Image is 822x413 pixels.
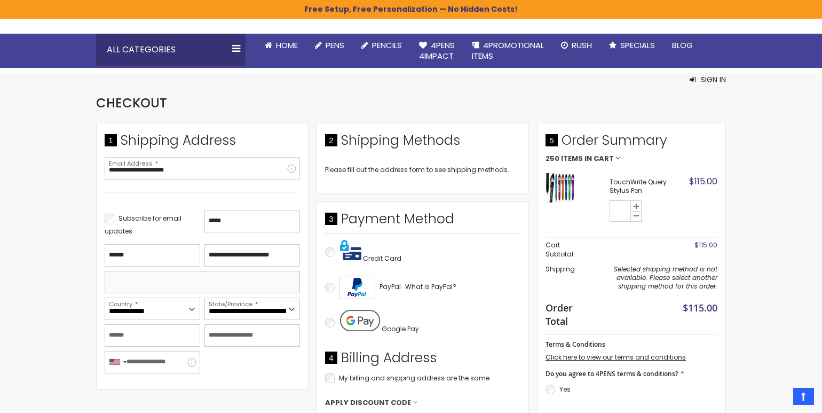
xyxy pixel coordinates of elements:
[472,40,544,61] span: 4PROMOTIONAL ITEMS
[256,34,306,57] a: Home
[559,385,571,394] label: Yes
[614,264,717,291] span: Selected shipping method is not available. Please select another shipping method for this order.
[380,282,401,291] span: PayPal
[405,282,456,291] span: What is PayPal?
[663,34,701,57] a: Blog
[546,173,575,202] img: TouchWrite Query Stylus Pen-Assorted
[793,388,814,405] a: Top
[552,34,600,57] a: Rush
[683,301,717,314] span: $115.00
[326,40,344,51] span: Pens
[546,369,678,378] span: Do you agree to 4PENS terms & conditions?
[546,155,559,162] span: 250
[701,74,726,85] span: Sign In
[340,239,361,261] img: Pay with credit card
[96,94,167,112] span: Checkout
[600,34,663,57] a: Specials
[353,34,410,57] a: Pencils
[690,74,726,85] button: Sign In
[325,166,520,174] div: Please fill out the address form to see shipping methods.
[382,324,419,333] span: Google Pay
[105,131,300,155] div: Shipping Address
[572,40,592,51] span: Rush
[410,34,463,68] a: 4Pens4impact
[546,131,717,155] span: Order Summary
[546,264,575,274] span: Shipping
[610,178,686,195] strong: TouchWrite Query Stylus Pen
[672,40,693,51] span: Blog
[405,280,456,293] a: What is PayPal?
[546,340,605,349] span: Terms & Conditions
[546,300,581,328] strong: Order Total
[276,40,298,51] span: Home
[419,40,455,61] span: 4Pens 4impact
[546,238,587,262] th: Cart Subtotal
[620,40,655,51] span: Specials
[325,398,411,408] span: Apply Discount Code
[339,276,375,299] img: Acceptance Mark
[325,131,520,155] div: Shipping Methods
[372,40,402,51] span: Pencils
[689,175,717,188] span: $115.00
[306,34,353,57] a: Pens
[105,214,181,236] span: Subscribe for email updates
[546,353,686,362] a: Click here to view our terms and conditions
[325,210,520,233] div: Payment Method
[325,349,520,372] div: Billing Address
[340,310,380,331] img: Pay with Google Pay
[561,155,614,162] span: Items in Cart
[339,373,489,383] span: My billing and shipping address are the same
[694,240,717,250] span: $115.00
[363,254,401,263] span: Credit Card
[105,352,130,373] div: United States: +1
[96,34,246,66] div: All Categories
[463,34,552,68] a: 4PROMOTIONALITEMS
